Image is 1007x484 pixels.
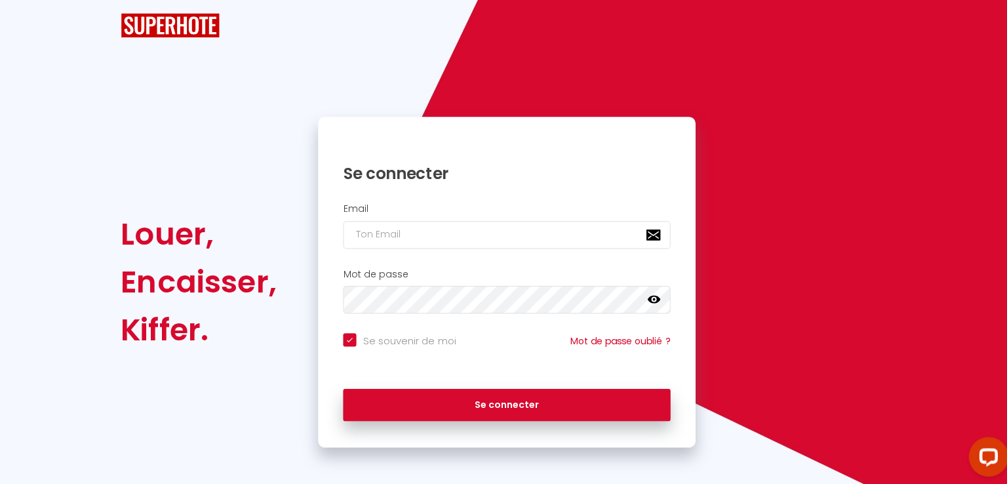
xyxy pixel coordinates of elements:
h1: Se connecter [341,162,666,182]
div: Kiffer. [120,304,275,352]
input: Ton Email [341,220,666,247]
h2: Email [341,202,666,213]
iframe: LiveChat chat widget [952,429,1007,484]
button: Se connecter [341,386,666,419]
img: SuperHote logo [120,13,218,37]
h2: Mot de passe [341,267,666,278]
a: Mot de passe oublié ? [566,333,666,346]
div: Encaisser, [120,256,275,304]
div: Louer, [120,209,275,256]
